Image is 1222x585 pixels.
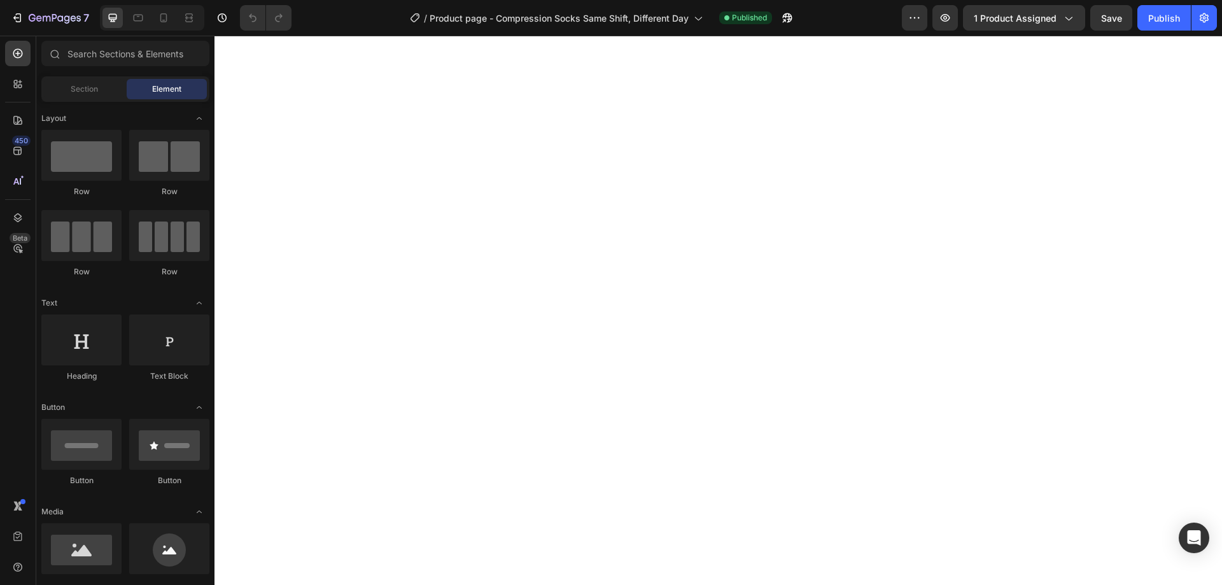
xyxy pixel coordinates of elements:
[41,113,66,124] span: Layout
[71,83,98,95] span: Section
[12,136,31,146] div: 450
[41,506,64,518] span: Media
[129,475,209,486] div: Button
[83,10,89,25] p: 7
[963,5,1085,31] button: 1 product assigned
[1090,5,1132,31] button: Save
[41,186,122,197] div: Row
[1137,5,1191,31] button: Publish
[41,402,65,413] span: Button
[214,36,1222,585] iframe: Design area
[189,397,209,418] span: Toggle open
[430,11,689,25] span: Product page - Compression Socks Same Shift, Different Day
[129,370,209,382] div: Text Block
[129,266,209,278] div: Row
[1101,13,1122,24] span: Save
[5,5,95,31] button: 7
[129,186,209,197] div: Row
[189,108,209,129] span: Toggle open
[41,266,122,278] div: Row
[41,370,122,382] div: Heading
[1179,523,1209,553] div: Open Intercom Messenger
[1148,11,1180,25] div: Publish
[152,83,181,95] span: Element
[41,297,57,309] span: Text
[10,233,31,243] div: Beta
[189,502,209,522] span: Toggle open
[424,11,427,25] span: /
[41,41,209,66] input: Search Sections & Elements
[189,293,209,313] span: Toggle open
[240,5,291,31] div: Undo/Redo
[732,12,767,24] span: Published
[41,475,122,486] div: Button
[974,11,1057,25] span: 1 product assigned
